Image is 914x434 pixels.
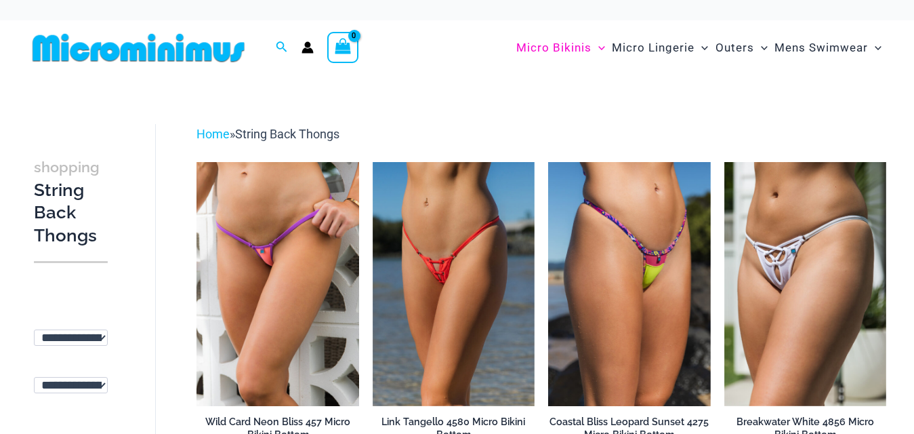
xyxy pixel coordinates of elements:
[196,162,358,406] img: Wild Card Neon Bliss 312 Top 457 Micro 04
[608,27,711,68] a: Micro LingerieMenu ToggleMenu Toggle
[591,31,605,65] span: Menu Toggle
[513,27,608,68] a: Micro BikinisMenu ToggleMenu Toggle
[511,25,887,71] nav: Site Navigation
[235,127,339,141] span: String Back Thongs
[868,31,881,65] span: Menu Toggle
[694,31,708,65] span: Menu Toggle
[774,31,868,65] span: Mens Swimwear
[724,162,886,406] a: Breakwater White 4856 Micro Bottom 01Breakwater White 3153 Top 4856 Micro Bottom 06Breakwater Whi...
[34,377,108,393] select: wpc-taxonomy-pa_fabric-type-745998
[373,162,535,406] a: Link Tangello 4580 Micro 01Link Tangello 4580 Micro 02Link Tangello 4580 Micro 02
[196,127,230,141] a: Home
[327,32,358,63] a: View Shopping Cart, empty
[612,31,694,65] span: Micro Lingerie
[27,33,250,63] img: MM SHOP LOGO FLAT
[34,159,100,176] span: shopping
[196,162,358,406] a: Wild Card Neon Bliss 312 Top 457 Micro 04Wild Card Neon Bliss 312 Top 457 Micro 05Wild Card Neon ...
[196,127,339,141] span: »
[548,162,710,406] img: Coastal Bliss Leopard Sunset 4275 Micro Bikini 01
[302,41,314,54] a: Account icon link
[516,31,591,65] span: Micro Bikinis
[34,330,108,346] select: wpc-taxonomy-pa_color-745997
[724,162,886,406] img: Breakwater White 4856 Micro Bottom 01
[373,162,535,406] img: Link Tangello 4580 Micro 01
[771,27,885,68] a: Mens SwimwearMenu ToggleMenu Toggle
[276,39,288,56] a: Search icon link
[34,155,108,248] h3: String Back Thongs
[754,31,768,65] span: Menu Toggle
[715,31,754,65] span: Outers
[712,27,771,68] a: OutersMenu ToggleMenu Toggle
[548,162,710,406] a: Coastal Bliss Leopard Sunset 4275 Micro Bikini 01Coastal Bliss Leopard Sunset 4275 Micro Bikini 0...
